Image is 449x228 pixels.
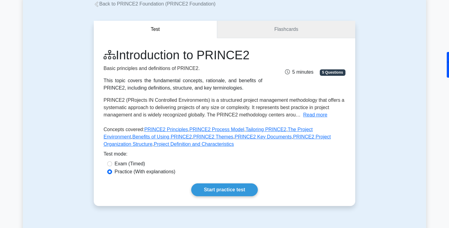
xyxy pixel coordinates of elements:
[320,69,345,75] span: 5 Questions
[217,21,355,38] a: Flashcards
[104,126,345,150] p: Concepts covered: , , , , , , , ,
[94,21,217,38] button: Test
[115,160,145,167] label: Exam (Timed)
[104,77,262,92] div: This topic covers the fundamental concepts, rationale, and benefits of PRINCE2, including definit...
[235,134,292,139] a: PRINCE2 Key Documents
[132,134,192,139] a: Benefits of Using PRINCE2
[191,183,257,196] a: Start practice test
[154,142,234,147] a: Project Definition and Characteristics
[104,97,345,117] span: PRINCE2 (PRojects IN Controlled Environments) is a structured project management methodology that...
[115,168,175,175] label: Practice (With explanations)
[144,127,188,132] a: PRINCE2 Principles
[94,1,216,6] a: Back to PRINCE2 Foundation (PRINCE2 Foundation)
[246,127,286,132] a: Tailoring PRINCE2
[104,150,345,160] div: Test mode:
[104,48,262,62] h1: Introduction to PRINCE2
[104,65,262,72] p: Basic principles and definitions of PRINCE2.
[285,69,313,75] span: 5 minutes
[104,127,313,139] a: The Project Environment
[189,127,244,132] a: PRINCE2 Process Model
[303,111,327,119] button: Read more
[193,134,233,139] a: PRINCE2 Themes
